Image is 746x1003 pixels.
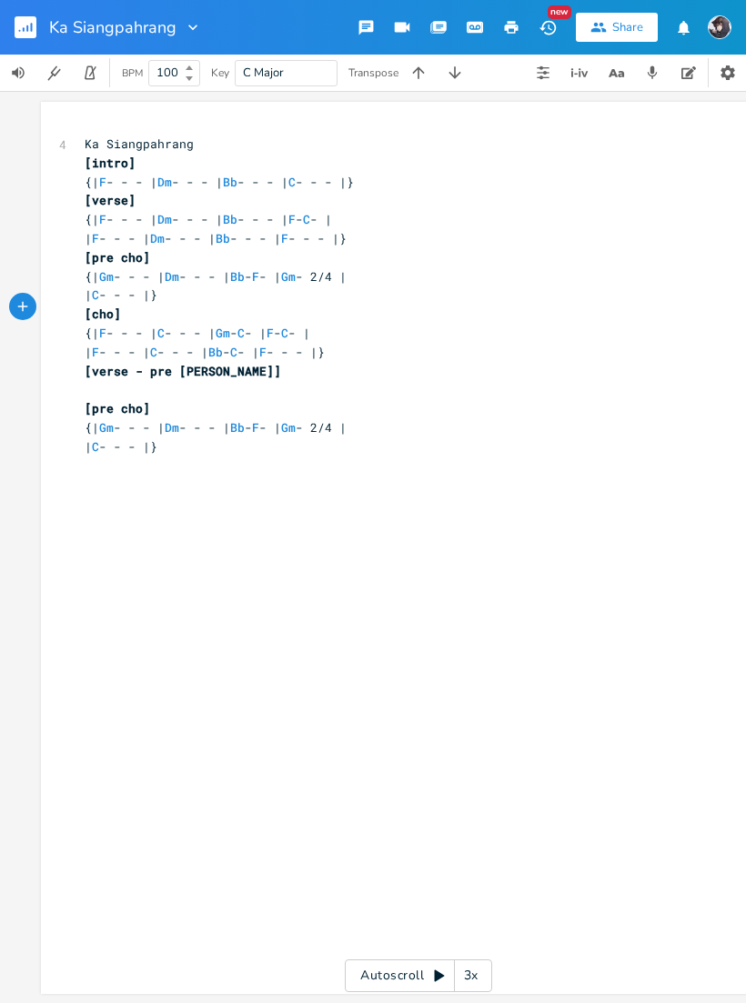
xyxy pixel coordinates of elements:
[208,344,223,360] span: Bb
[303,211,310,227] span: C
[85,344,325,360] span: | - - - | - - - | - - | - - - |}
[157,174,172,190] span: Dm
[259,344,267,360] span: F
[157,211,172,227] span: Dm
[230,419,245,436] span: Bb
[85,363,281,379] span: [verse - pre [PERSON_NAME]]
[85,174,354,190] span: {| - - - | - - - | - - - | - - - |}
[92,344,99,360] span: F
[85,268,347,285] span: {| - - - | - - - | - - | - 2/4 |
[99,419,114,436] span: Gm
[281,419,296,436] span: Gm
[85,155,136,171] span: [intro]
[85,400,150,416] span: [pre cho]
[230,268,245,285] span: Bb
[85,306,121,322] span: [cho]
[85,419,347,436] span: {| - - - | - - - | - - | - 2/4 |
[708,15,731,39] img: 6F Soke
[92,286,99,303] span: C
[211,67,229,78] div: Key
[252,268,259,285] span: F
[165,268,179,285] span: Dm
[150,230,165,246] span: Dm
[99,325,106,341] span: F
[455,959,488,992] div: 3x
[529,11,566,44] button: New
[49,19,176,35] span: Ka Siangpahrang
[348,67,398,78] div: Transpose
[122,68,143,78] div: BPM
[288,211,296,227] span: F
[85,249,150,266] span: [pre cho]
[223,211,237,227] span: Bb
[85,211,332,227] span: {| - - - | - - - | - - - | - - |
[267,325,274,341] span: F
[99,211,106,227] span: F
[99,268,114,285] span: Gm
[548,5,571,19] div: New
[252,419,259,436] span: F
[85,325,310,341] span: {| - - - | - - - | - - | - - |
[85,438,157,455] span: | - - - |}
[216,325,230,341] span: Gm
[223,174,237,190] span: Bb
[612,19,643,35] div: Share
[576,13,658,42] button: Share
[85,230,347,246] span: | - - - | - - - | - - - | - - - |}
[92,230,99,246] span: F
[281,230,288,246] span: F
[216,230,230,246] span: Bb
[99,174,106,190] span: F
[288,174,296,190] span: C
[230,344,237,360] span: C
[165,419,179,436] span: Dm
[237,325,245,341] span: C
[150,344,157,360] span: C
[157,325,165,341] span: C
[85,286,157,303] span: | - - - |}
[281,325,288,341] span: C
[281,268,296,285] span: Gm
[92,438,99,455] span: C
[243,65,284,81] span: C Major
[85,192,136,208] span: [verse]
[85,135,194,152] span: Ka Siangpahrang
[345,959,492,992] div: Autoscroll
